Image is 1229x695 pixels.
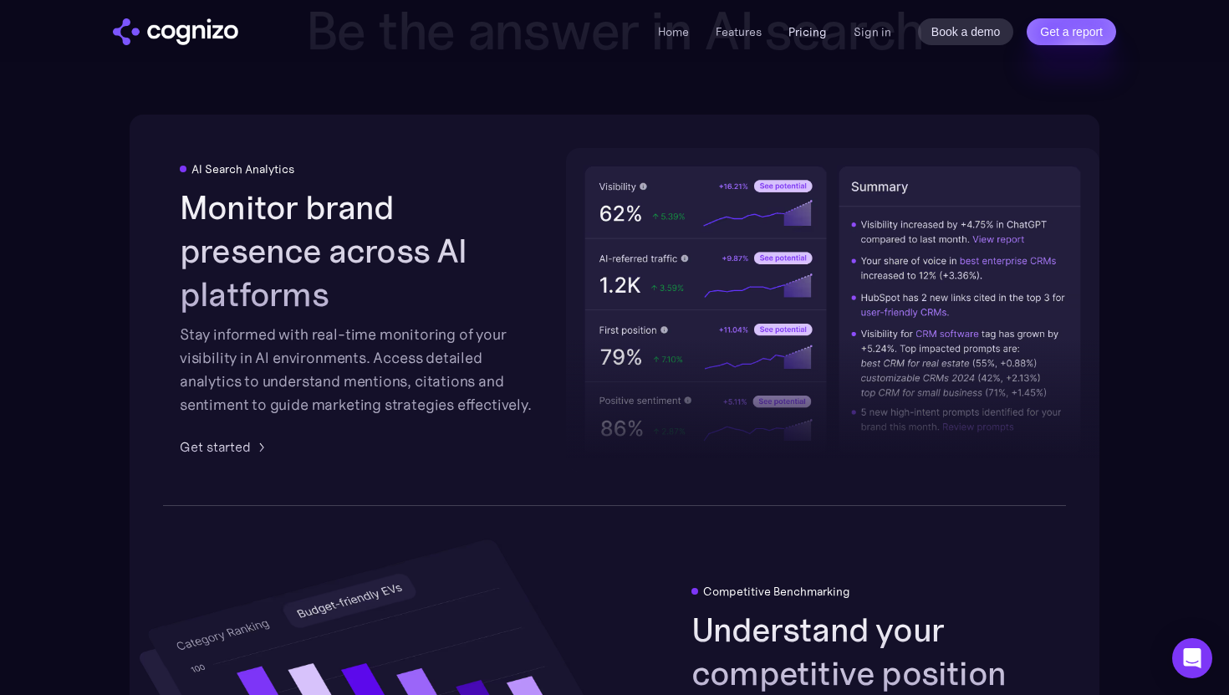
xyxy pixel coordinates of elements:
a: home [113,18,238,45]
div: Stay informed with real-time monitoring of your visibility in AI environments. Access detailed an... [180,323,538,416]
div: Open Intercom Messenger [1172,638,1212,678]
a: Pricing [788,24,827,39]
img: cognizo logo [113,18,238,45]
a: Get started [180,437,271,457]
h2: Understand your competitive position [691,608,1049,695]
img: AI visibility metrics performance insights [566,148,1099,472]
a: Home [658,24,689,39]
div: AI Search Analytics [191,162,294,176]
div: Competitive Benchmarking [703,585,850,598]
a: Features [716,24,762,39]
a: Get a report [1027,18,1116,45]
a: Book a demo [918,18,1014,45]
h2: Monitor brand presence across AI platforms [180,186,538,316]
a: Sign in [854,22,891,42]
div: Get started [180,437,251,457]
